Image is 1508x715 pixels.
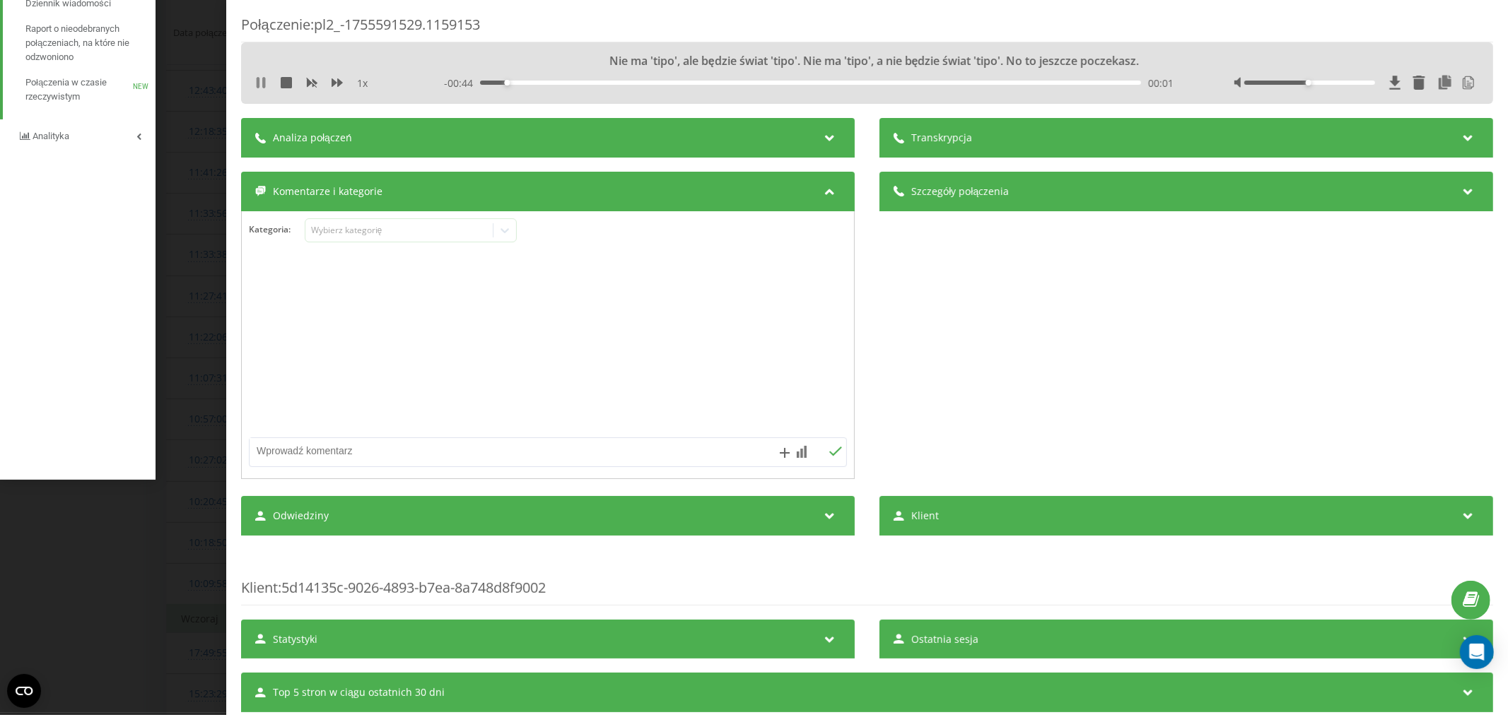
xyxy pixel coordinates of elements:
span: - 00:44 [444,76,480,90]
div: : 5d14135c-9026-4893-b7ea-8a748d8f9002 [241,550,1493,605]
a: Połączenia w czasie rzeczywistymNEW [25,70,156,110]
span: Połączenia w czasie rzeczywistym [25,76,133,104]
div: Nie ma 'tipo', ale będzie świat 'tipo'. Nie ma 'tipo', a nie będzie świat 'tipo'. No to jeszcze p... [375,53,1360,69]
span: Klient [911,509,939,523]
span: Komentarze i kategorie [273,184,382,199]
div: Open Intercom Messenger [1460,635,1494,669]
span: 00:01 [1148,76,1174,90]
span: Transkrypcja [911,131,972,145]
div: Accessibility label [504,80,510,85]
button: Open CMP widget [7,674,41,708]
span: Klient [241,578,278,597]
div: Accessibility label [1306,80,1311,85]
span: Odwiedziny [273,509,329,523]
span: Ostatnia sesja [911,632,978,646]
a: Raport o nieodebranych połączeniach, na które nie odzwoniono [25,16,156,70]
h4: Kategoria : [249,225,305,235]
span: Analityka [33,131,69,141]
span: Statystyki [273,632,317,646]
div: Wybierz kategorię [310,225,487,236]
span: Analiza połączeń [273,131,352,145]
div: Połączenie : pl2_-1755591529.1159153 [241,15,1493,42]
span: Raport o nieodebranych połączeniach, na które nie odzwoniono [25,22,148,64]
span: Top 5 stron w ciągu ostatnich 30 dni [273,685,445,699]
span: 1 x [357,76,368,90]
span: Szczegóły połączenia [911,184,1009,199]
